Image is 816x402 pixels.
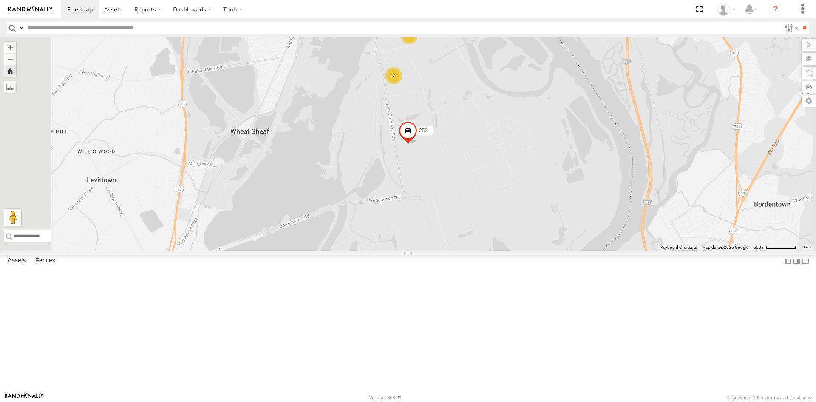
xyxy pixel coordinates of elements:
[769,3,782,16] i: ?
[803,246,812,249] a: Terms (opens in new tab)
[660,245,697,251] button: Keyboard shortcuts
[31,255,59,267] label: Fences
[702,245,748,250] span: Map data ©2025 Google
[751,245,799,251] button: Map Scale: 500 m per 68 pixels
[4,209,21,226] button: Drag Pegman onto the map to open Street View
[4,65,16,77] button: Zoom Home
[784,255,792,267] label: Dock Summary Table to the Left
[727,395,811,400] div: © Copyright 2025 -
[781,22,799,34] label: Search Filter Options
[802,95,816,107] label: Map Settings
[4,81,16,93] label: Measure
[8,6,53,12] img: rand-logo.svg
[401,27,418,44] div: 2
[792,255,801,267] label: Dock Summary Table to the Right
[754,245,766,250] span: 500 m
[18,22,25,34] label: Search Query
[419,128,428,134] span: 252
[714,3,739,16] div: Stephanie Tidaback
[4,53,16,65] button: Zoom out
[385,67,402,84] div: 2
[766,395,811,400] a: Terms and Conditions
[801,255,810,267] label: Hide Summary Table
[4,42,16,53] button: Zoom in
[3,255,30,267] label: Assets
[369,395,402,400] div: Version: 308.01
[5,393,44,402] a: Visit our Website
